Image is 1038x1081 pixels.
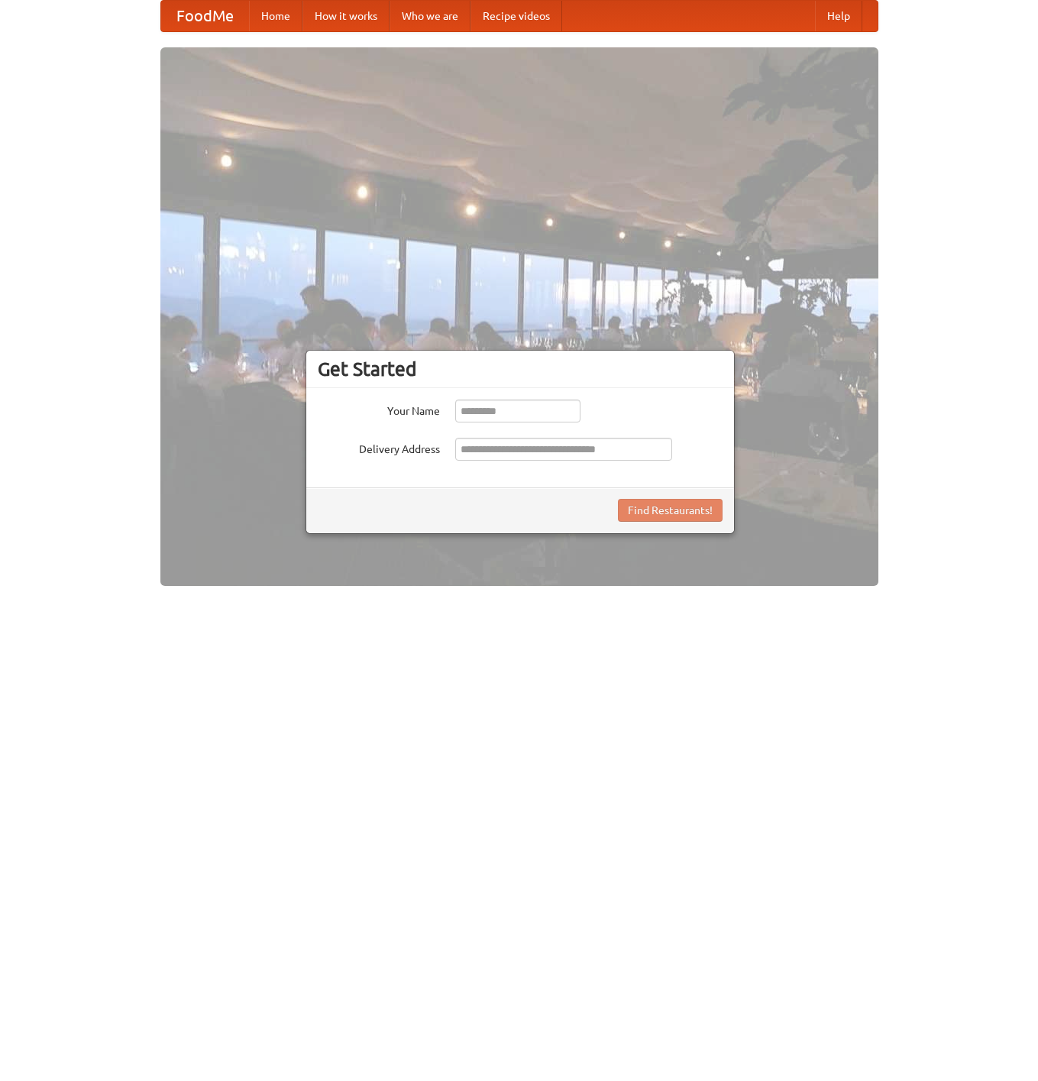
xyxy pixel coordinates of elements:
[470,1,562,31] a: Recipe videos
[618,499,723,522] button: Find Restaurants!
[302,1,390,31] a: How it works
[815,1,862,31] a: Help
[390,1,470,31] a: Who we are
[318,400,440,419] label: Your Name
[249,1,302,31] a: Home
[318,358,723,380] h3: Get Started
[318,438,440,457] label: Delivery Address
[161,1,249,31] a: FoodMe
